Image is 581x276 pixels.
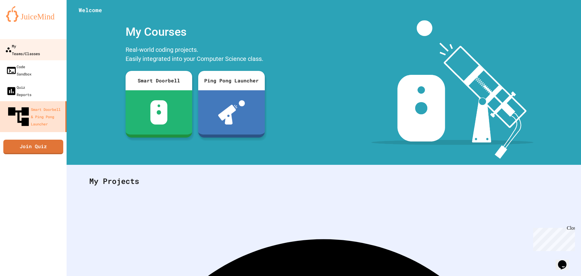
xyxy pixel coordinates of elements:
[6,6,61,22] img: logo-orange.svg
[198,71,265,90] div: Ping Pong Launcher
[123,20,268,44] div: My Courses
[371,20,533,159] img: banner-image-my-projects.png
[6,84,31,98] div: Quiz Reports
[123,44,268,66] div: Real-world coding projects. Easily integrated into your Computer Science class.
[2,2,42,38] div: Chat with us now!Close
[5,42,40,57] div: My Teams/Classes
[3,140,63,154] a: Join Quiz
[126,71,192,90] div: Smart Doorbell
[6,104,63,129] div: Smart Doorbell & Ping Pong Launcher
[83,169,564,193] div: My Projects
[6,63,31,78] div: Code Sandbox
[150,100,168,125] img: sdb-white.svg
[218,100,245,125] img: ppl-with-ball.png
[556,252,575,270] iframe: chat widget
[531,225,575,251] iframe: chat widget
